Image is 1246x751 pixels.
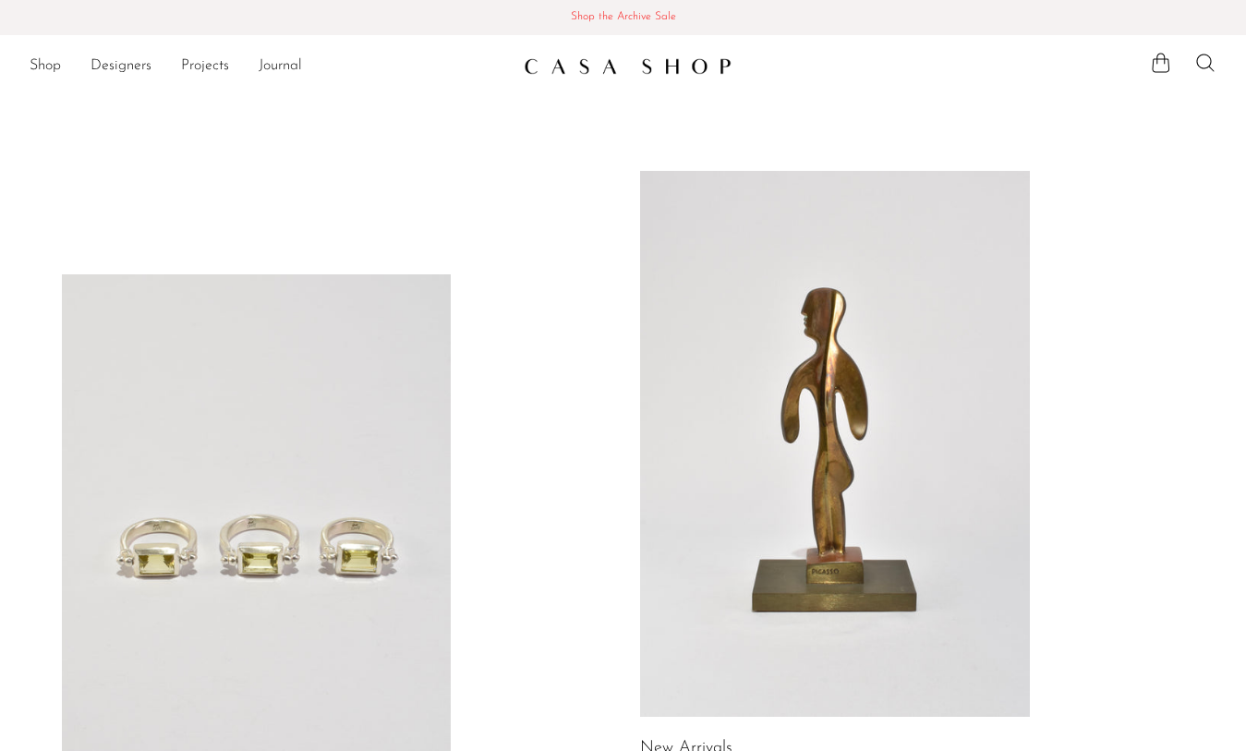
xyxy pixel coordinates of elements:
[30,55,61,79] a: Shop
[30,51,509,82] ul: NEW HEADER MENU
[181,55,229,79] a: Projects
[30,51,509,82] nav: Desktop navigation
[259,55,302,79] a: Journal
[15,7,1231,28] span: Shop the Archive Sale
[91,55,151,79] a: Designers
